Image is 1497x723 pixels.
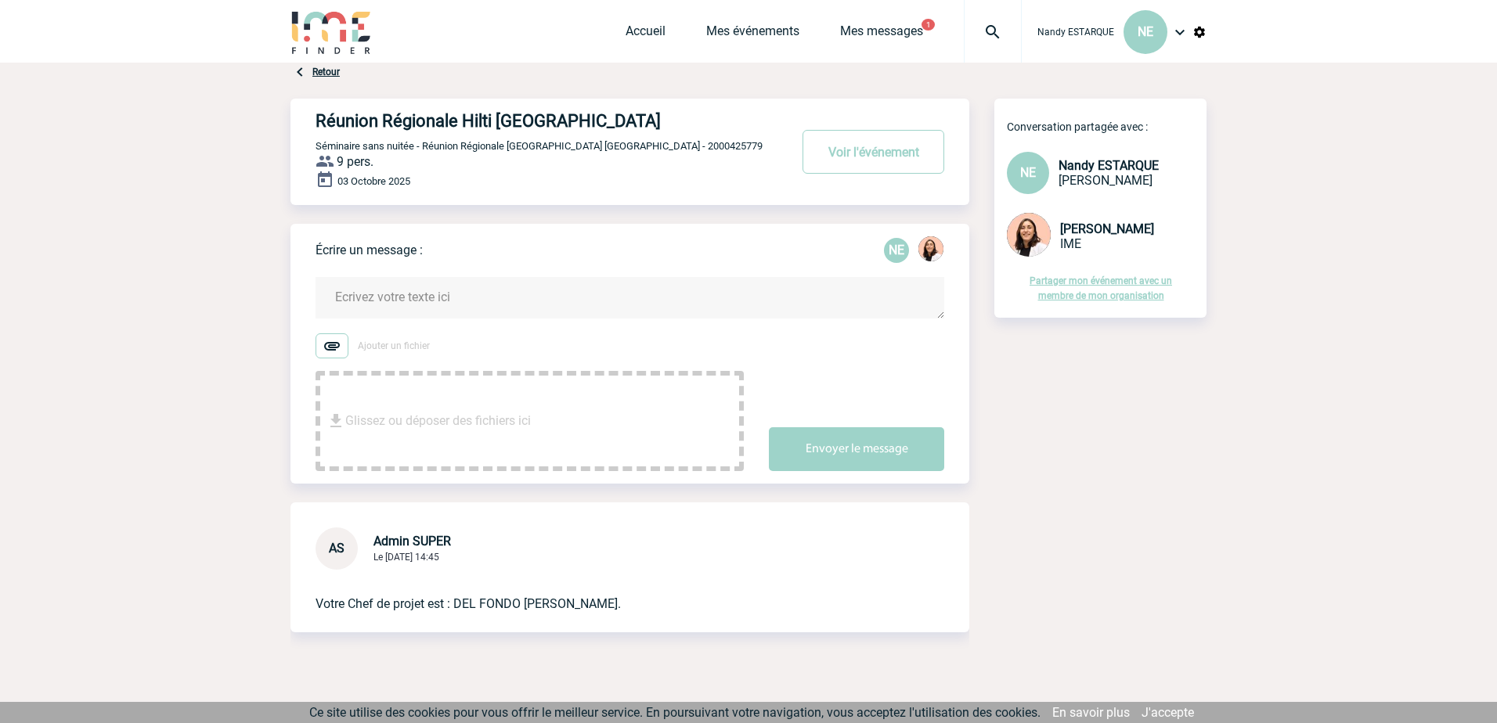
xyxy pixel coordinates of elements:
[1037,27,1114,38] span: Nandy ESTARQUE
[840,23,923,45] a: Mes messages
[290,9,372,54] img: IME-Finder
[803,130,944,174] button: Voir l'événement
[337,154,373,169] span: 9 pers.
[373,534,451,549] span: Admin SUPER
[1060,221,1154,236] span: [PERSON_NAME]
[884,238,909,263] div: Nandy ESTARQUE
[316,140,763,152] span: Séminaire sans nuitée - Réunion Régionale [GEOGRAPHIC_DATA] [GEOGRAPHIC_DATA] - 2000425779
[1059,173,1153,188] span: [PERSON_NAME]
[337,175,410,187] span: 03 Octobre 2025
[326,412,345,430] img: file_download.svg
[769,427,944,471] button: Envoyer le message
[358,340,430,351] span: Ajouter un fichier
[1007,213,1051,257] img: 129834-0.png
[1060,236,1081,251] span: IME
[706,23,799,45] a: Mes événements
[312,67,340,77] a: Retour
[345,382,531,460] span: Glissez ou déposer des fichiers ici
[309,705,1041,720] span: Ce site utilise des cookies pour vous offrir le meilleur service. En poursuivant votre navigation...
[1142,705,1194,720] a: J'accepte
[1059,158,1159,173] span: Nandy ESTARQUE
[1020,165,1036,180] span: NE
[329,541,344,556] span: AS
[373,552,439,563] span: Le [DATE] 14:45
[1138,24,1153,39] span: NE
[922,19,935,31] button: 1
[316,570,900,613] p: Votre Chef de projet est : DEL FONDO [PERSON_NAME].
[884,238,909,263] p: NE
[1052,705,1130,720] a: En savoir plus
[1030,275,1172,301] a: Partager mon événement avec un membre de mon organisation
[1007,120,1207,133] p: Conversation partagée avec :
[626,23,666,45] a: Accueil
[918,236,943,261] img: 129834-0.png
[918,236,943,264] div: Melissa NOBLET
[316,243,423,257] p: Écrire un message :
[316,111,742,131] h4: Réunion Régionale Hilti [GEOGRAPHIC_DATA]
